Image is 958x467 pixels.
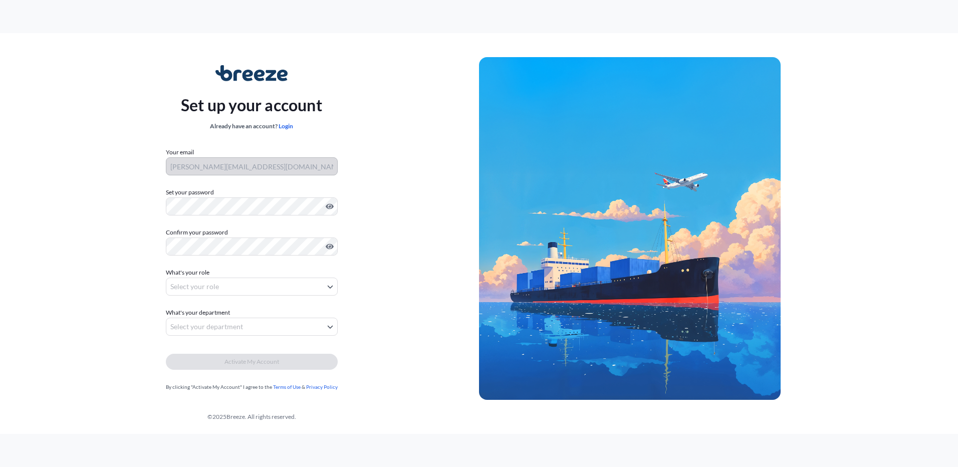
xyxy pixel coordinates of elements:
img: Breeze [215,65,288,81]
div: © 2025 Breeze. All rights reserved. [24,412,479,422]
button: Select your role [166,278,338,296]
img: Ship illustration [479,57,781,400]
button: Show password [326,202,334,210]
button: Activate My Account [166,354,338,370]
span: What's your role [166,268,209,278]
a: Terms of Use [273,384,301,390]
a: Login [279,122,293,130]
label: Confirm your password [166,227,338,238]
span: Activate My Account [224,357,279,367]
span: Select your department [170,322,243,332]
input: Your email address [166,157,338,175]
label: Your email [166,147,194,157]
a: Privacy Policy [306,384,338,390]
label: Set your password [166,187,338,197]
span: What's your department [166,308,230,318]
div: Already have an account? [181,121,322,131]
button: Show password [326,243,334,251]
div: By clicking "Activate My Account" I agree to the & [166,382,338,392]
span: Select your role [170,282,219,292]
button: Select your department [166,318,338,336]
p: Set up your account [181,93,322,117]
